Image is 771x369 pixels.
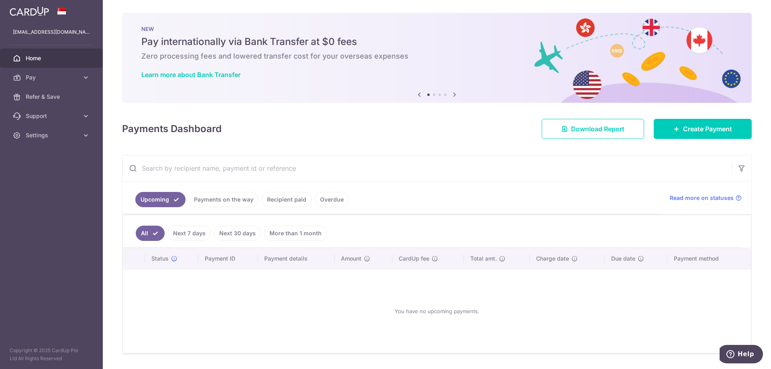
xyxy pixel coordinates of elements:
h5: Pay internationally via Bank Transfer at $0 fees [141,35,732,48]
span: Support [26,112,79,120]
a: Next 30 days [214,226,261,241]
a: All [136,226,165,241]
a: Learn more about Bank Transfer [141,71,241,79]
iframe: Opens a widget where you can find more information [720,345,763,365]
a: Upcoming [135,192,186,207]
span: Pay [26,73,79,82]
span: Total amt. [470,255,497,263]
a: Download Report [542,119,644,139]
a: Create Payment [654,119,752,139]
span: Read more on statuses [670,194,734,202]
a: Overdue [315,192,349,207]
div: You have no upcoming payments. [133,276,741,347]
span: Amount [341,255,361,263]
span: Home [26,54,79,62]
p: NEW [141,26,732,32]
a: Read more on statuses [670,194,742,202]
h6: Zero processing fees and lowered transfer cost for your overseas expenses [141,51,732,61]
span: Download Report [571,124,624,134]
h4: Payments Dashboard [122,122,222,136]
th: Payment details [258,248,335,269]
span: Create Payment [683,124,732,134]
span: Refer & Save [26,93,79,101]
span: Charge date [536,255,569,263]
th: Payment ID [198,248,258,269]
a: Recipient paid [262,192,312,207]
a: Payments on the way [189,192,259,207]
img: Bank transfer banner [122,13,752,103]
span: Status [151,255,169,263]
span: CardUp fee [399,255,429,263]
img: CardUp [10,6,49,16]
a: Next 7 days [168,226,211,241]
span: Due date [611,255,635,263]
th: Payment method [667,248,751,269]
input: Search by recipient name, payment id or reference [122,155,732,181]
span: Settings [26,131,79,139]
a: More than 1 month [264,226,327,241]
p: [EMAIL_ADDRESS][DOMAIN_NAME] [13,28,90,36]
